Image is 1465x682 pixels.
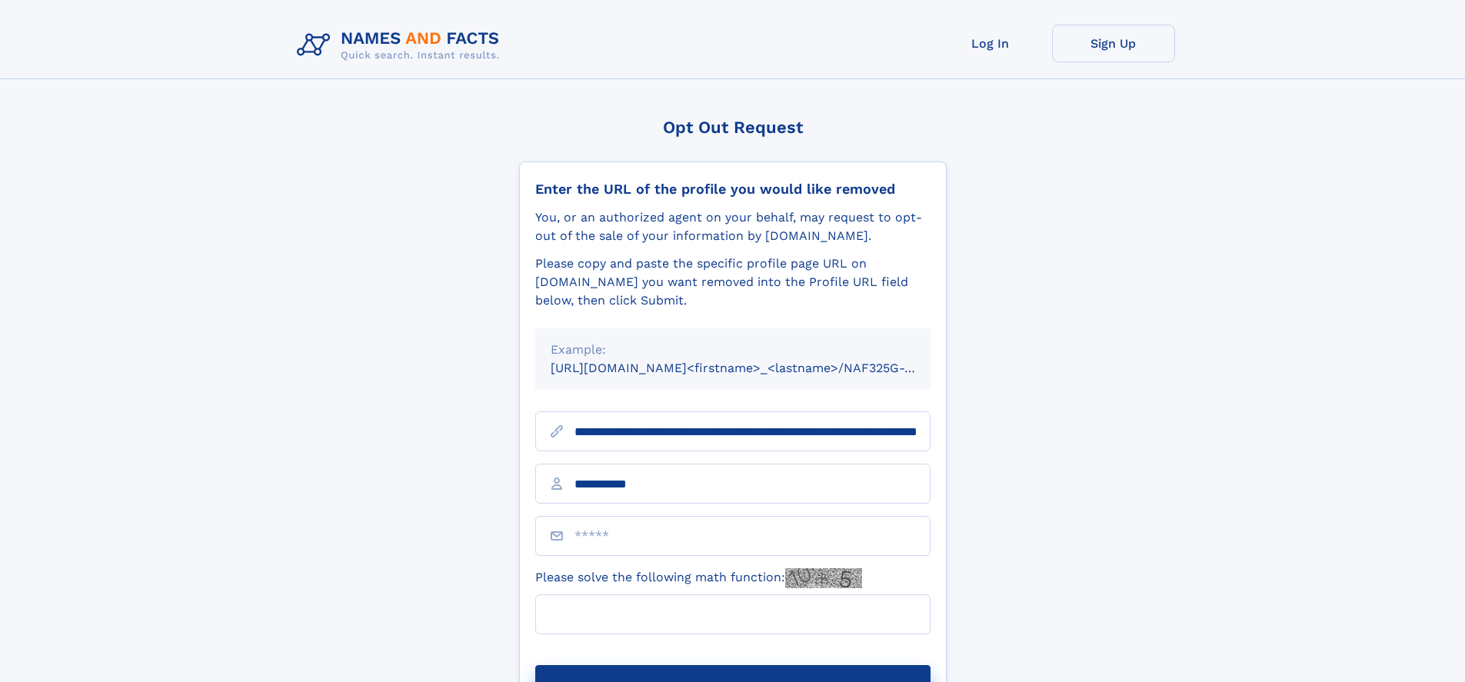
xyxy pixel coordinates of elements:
a: Log In [929,25,1052,62]
div: Example: [551,341,915,359]
small: [URL][DOMAIN_NAME]<firstname>_<lastname>/NAF325G-xxxxxxxx [551,361,960,375]
div: Please copy and paste the specific profile page URL on [DOMAIN_NAME] you want removed into the Pr... [535,255,931,310]
label: Please solve the following math function: [535,568,862,588]
div: Enter the URL of the profile you would like removed [535,181,931,198]
div: You, or an authorized agent on your behalf, may request to opt-out of the sale of your informatio... [535,208,931,245]
a: Sign Up [1052,25,1175,62]
img: Logo Names and Facts [291,25,512,66]
div: Opt Out Request [519,118,947,137]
